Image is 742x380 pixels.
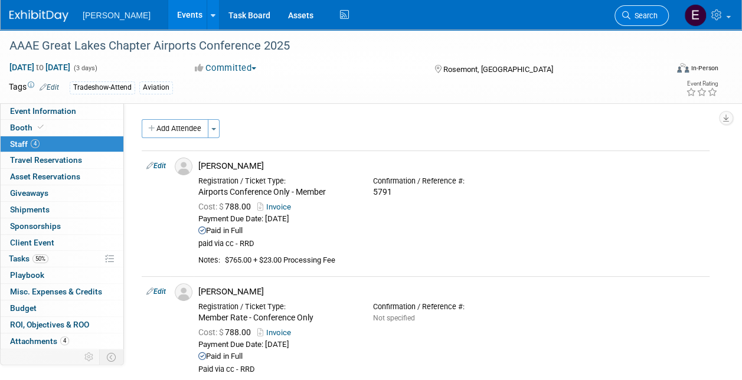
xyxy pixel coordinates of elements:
[198,160,705,172] div: [PERSON_NAME]
[198,340,705,350] div: Payment Due Date: [DATE]
[32,254,48,263] span: 50%
[38,124,44,130] i: Booth reservation complete
[198,313,355,323] div: Member Rate - Conference Only
[9,62,71,73] span: [DATE] [DATE]
[198,202,256,211] span: 788.00
[10,270,44,280] span: Playbook
[10,221,61,231] span: Sponsorships
[139,81,173,94] div: Aviation
[684,4,707,27] img: Emy Volk
[1,152,123,168] a: Travel Reservations
[691,64,718,73] div: In-Person
[142,119,208,138] button: Add Attendee
[198,214,705,224] div: Payment Due Date: [DATE]
[373,176,530,186] div: Confirmation / Reference #:
[175,283,192,301] img: Associate-Profile-5.png
[373,187,530,198] div: 5791
[10,303,37,313] span: Budget
[614,5,669,26] a: Search
[198,286,705,297] div: [PERSON_NAME]
[31,139,40,148] span: 4
[373,314,415,322] span: Not specified
[10,287,102,296] span: Misc. Expenses & Credits
[686,81,718,87] div: Event Rating
[198,226,705,236] div: Paid in Full
[34,63,45,72] span: to
[443,65,553,74] span: Rosemont, [GEOGRAPHIC_DATA]
[198,239,705,249] div: paid via cc - RRD
[10,238,54,247] span: Client Event
[5,35,658,57] div: AAAE Great Lakes Chapter Airports Conference 2025
[198,176,355,186] div: Registration / Ticket Type:
[1,185,123,201] a: Giveaways
[1,202,123,218] a: Shipments
[257,328,296,337] a: Invoice
[10,320,89,329] span: ROI, Objectives & ROO
[146,162,166,170] a: Edit
[1,333,123,349] a: Attachments4
[191,62,261,74] button: Committed
[10,139,40,149] span: Staff
[615,61,718,79] div: Event Format
[225,255,705,266] div: $765.00 + $23.00 Processing Fee
[60,336,69,345] span: 4
[100,349,124,365] td: Toggle Event Tabs
[175,158,192,175] img: Associate-Profile-5.png
[1,136,123,152] a: Staff4
[677,63,689,73] img: Format-Inperson.png
[1,235,123,251] a: Client Event
[1,103,123,119] a: Event Information
[198,255,220,265] div: Notes:
[10,188,48,198] span: Giveaways
[1,317,123,333] a: ROI, Objectives & ROO
[198,365,705,375] div: Paid via cc - RRD
[83,11,151,20] span: [PERSON_NAME]
[10,172,80,181] span: Asset Reservations
[630,11,658,20] span: Search
[198,202,225,211] span: Cost: $
[10,336,69,346] span: Attachments
[9,254,48,263] span: Tasks
[73,64,97,72] span: (3 days)
[1,251,123,267] a: Tasks50%
[10,106,76,116] span: Event Information
[198,187,355,198] div: Airports Conference Only - Member
[1,218,123,234] a: Sponsorships
[70,81,135,94] div: Tradeshow-Attend
[198,327,256,337] span: 788.00
[1,169,123,185] a: Asset Reservations
[10,123,46,132] span: Booth
[10,155,82,165] span: Travel Reservations
[9,81,59,94] td: Tags
[198,327,225,337] span: Cost: $
[257,202,296,211] a: Invoice
[79,349,100,365] td: Personalize Event Tab Strip
[1,267,123,283] a: Playbook
[146,287,166,296] a: Edit
[9,10,68,22] img: ExhibitDay
[1,284,123,300] a: Misc. Expenses & Credits
[198,352,705,362] div: Paid in Full
[40,83,59,91] a: Edit
[198,302,355,312] div: Registration / Ticket Type:
[373,302,530,312] div: Confirmation / Reference #:
[1,300,123,316] a: Budget
[1,120,123,136] a: Booth
[10,205,50,214] span: Shipments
